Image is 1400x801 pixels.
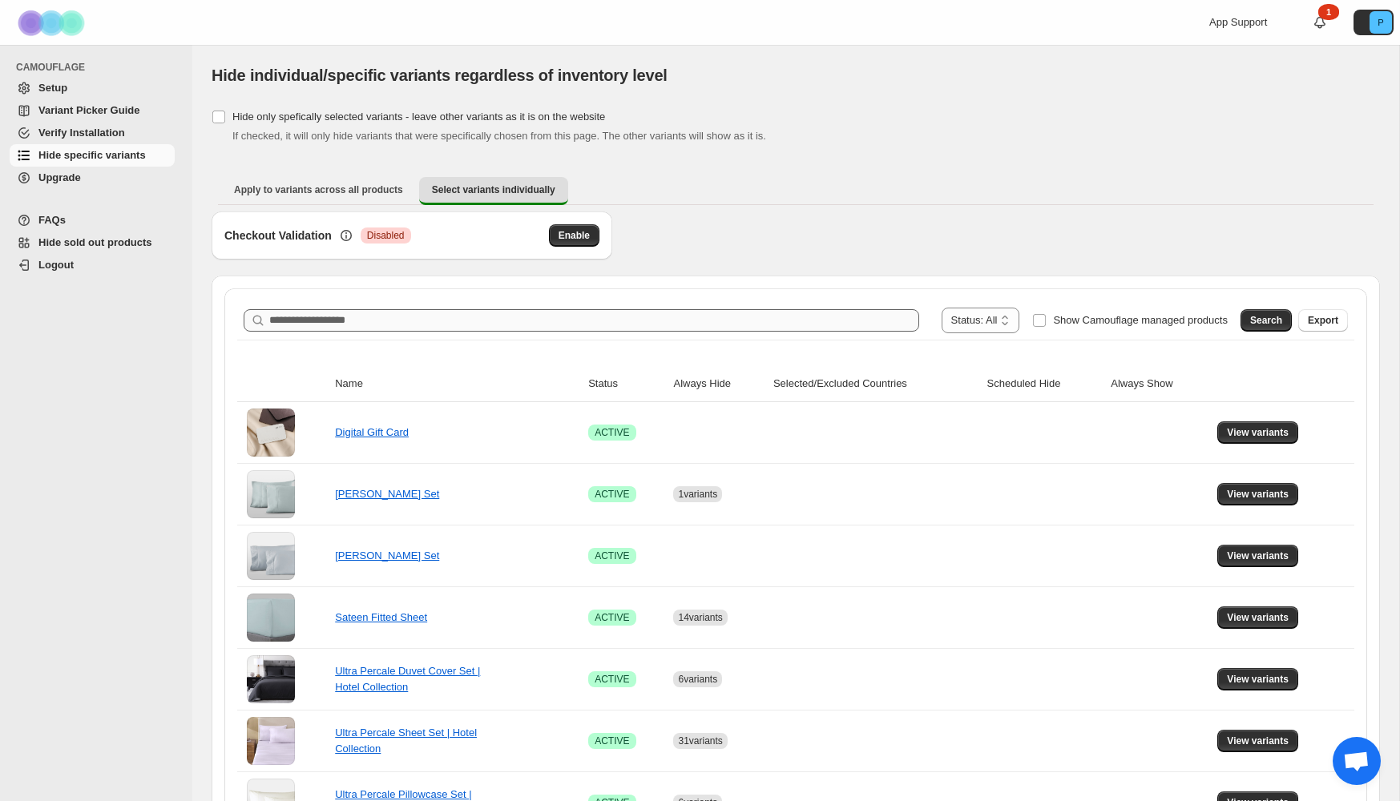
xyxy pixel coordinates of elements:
[38,171,81,183] span: Upgrade
[1241,309,1292,332] button: Search
[559,229,590,242] span: Enable
[1298,309,1348,332] button: Export
[595,549,629,562] span: ACTIVE
[212,66,668,84] span: Hide individual/specific variants regardless of inventory level
[367,229,405,242] span: Disabled
[549,224,599,247] button: Enable
[335,488,439,500] a: [PERSON_NAME] Set
[247,594,295,642] img: Sateen Fitted Sheet
[10,122,175,144] a: Verify Installation
[668,366,768,402] th: Always Hide
[1227,673,1289,686] span: View variants
[1250,314,1282,327] span: Search
[1308,314,1338,327] span: Export
[1217,483,1298,505] button: View variants
[234,183,403,196] span: Apply to variants across all products
[595,426,629,439] span: ACTIVE
[232,130,766,142] span: If checked, it will only hide variants that were specifically chosen from this page. The other va...
[1053,314,1228,326] span: Show Camouflage managed products
[10,167,175,189] a: Upgrade
[595,673,629,686] span: ACTIVE
[10,231,175,254] a: Hide sold out products
[335,611,427,623] a: Sateen Fitted Sheet
[595,735,629,747] span: ACTIVE
[1217,606,1298,629] button: View variants
[1217,545,1298,567] button: View variants
[982,366,1107,402] th: Scheduled Hide
[10,209,175,231] a: FAQs
[1378,18,1383,27] text: P
[1227,426,1289,439] span: View variants
[38,104,139,116] span: Variant Picker Guide
[247,717,295,765] img: Ultra Percale Sheet Set | Hotel Collection
[247,532,295,580] img: Ariane Pillowcase Set
[1217,668,1298,690] button: View variants
[1333,737,1381,785] div: Open chat
[419,177,568,205] button: Select variants individually
[10,144,175,167] a: Hide specific variants
[583,366,668,402] th: Status
[1370,11,1392,34] span: Avatar with initials P
[221,177,416,203] button: Apply to variants across all products
[10,254,175,276] a: Logout
[678,735,722,747] span: 31 variants
[16,61,181,74] span: CAMOUFLAGE
[335,727,477,755] a: Ultra Percale Sheet Set | Hotel Collection
[1106,366,1212,402] th: Always Show
[678,489,717,500] span: 1 variants
[1227,488,1289,501] span: View variants
[678,674,717,685] span: 6 variants
[330,366,583,402] th: Name
[1227,611,1289,624] span: View variants
[1227,735,1289,747] span: View variants
[38,236,152,248] span: Hide sold out products
[247,655,295,703] img: Ultra Percale Duvet Cover Set | Hotel Collection
[335,549,439,562] a: [PERSON_NAME] Set
[38,214,66,226] span: FAQs
[10,99,175,122] a: Variant Picker Guide
[247,409,295,457] img: Digital Gift Card
[1318,4,1339,20] div: 1
[1217,730,1298,752] button: View variants
[595,488,629,501] span: ACTIVE
[595,611,629,624] span: ACTIVE
[247,470,295,518] img: Yalda Pillowcase Set
[13,1,93,45] img: Camouflage
[38,259,74,271] span: Logout
[678,612,722,623] span: 14 variants
[224,227,332,244] h3: Checkout Validation
[10,77,175,99] a: Setup
[1354,10,1394,35] button: Avatar with initials P
[432,183,555,196] span: Select variants individually
[38,127,125,139] span: Verify Installation
[769,366,982,402] th: Selected/Excluded Countries
[335,426,409,438] a: Digital Gift Card
[1209,16,1267,28] span: App Support
[38,149,146,161] span: Hide specific variants
[1217,421,1298,444] button: View variants
[232,111,605,123] span: Hide only spefically selected variants - leave other variants as it is on the website
[335,665,480,693] a: Ultra Percale Duvet Cover Set | Hotel Collection
[1227,549,1289,562] span: View variants
[1312,14,1328,30] a: 1
[38,82,67,94] span: Setup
